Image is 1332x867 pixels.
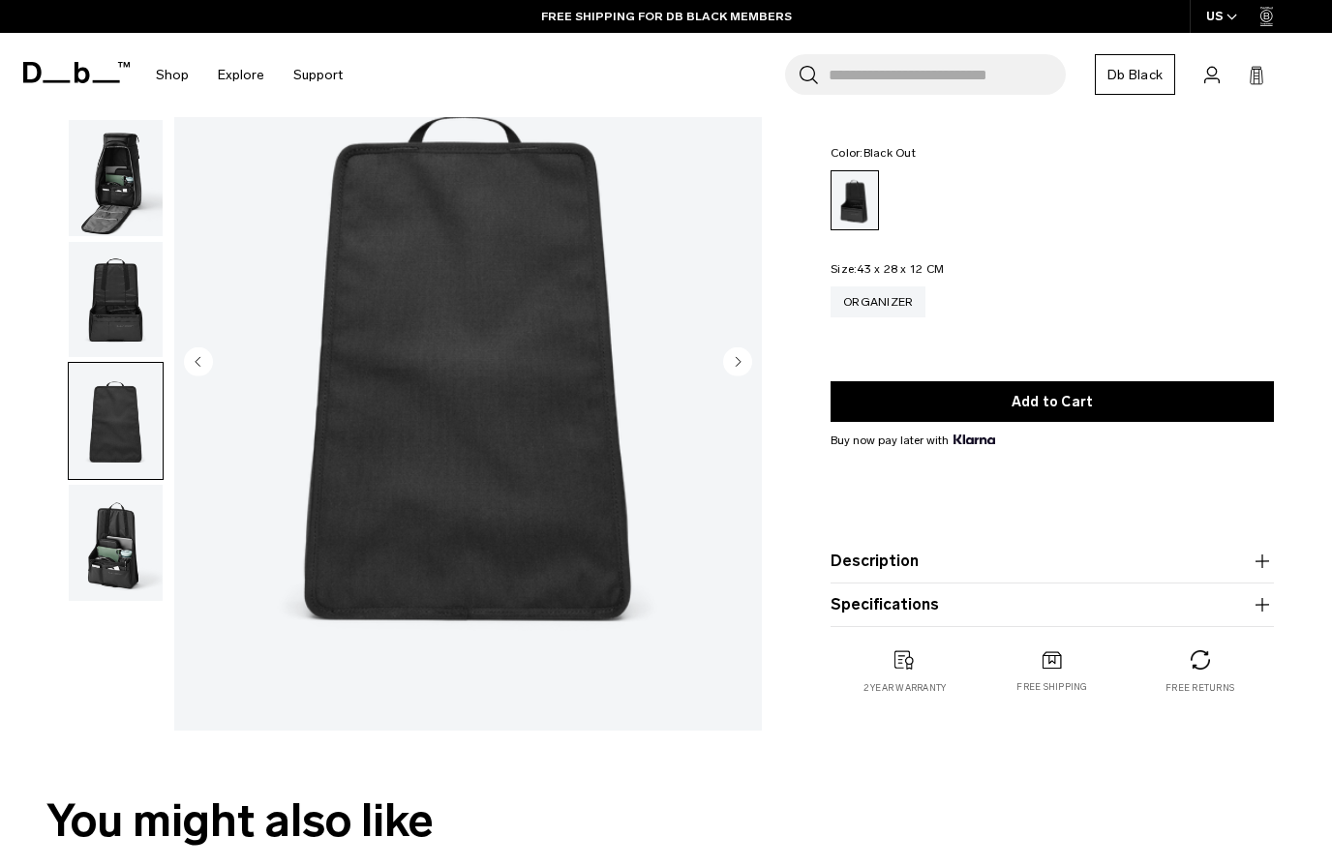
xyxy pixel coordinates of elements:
img: {"height" => 20, "alt" => "Klarna"} [954,434,995,444]
button: Hugger Organizer Black Out [68,362,164,480]
p: 2 year warranty [863,681,947,695]
span: Black Out [863,146,916,160]
p: Free shipping [1016,680,1087,694]
button: Specifications [831,593,1274,616]
a: Db Black [1095,54,1175,95]
button: Hugger Organizer Black Out [68,119,164,237]
a: Explore [218,41,264,109]
img: Hugger Organizer Black Out [69,242,163,358]
span: Buy now pay later with [831,432,995,449]
img: Hugger Organizer Black Out [69,120,163,236]
nav: Main Navigation [141,33,357,117]
button: Hugger Organizer Black Out [68,484,164,602]
a: Support [293,41,343,109]
a: Organizer [831,286,925,317]
legend: Color: [831,147,916,159]
a: Shop [156,41,189,109]
legend: Size: [831,263,944,275]
h2: You might also like [46,787,1286,855]
img: Hugger Organizer Black Out [69,485,163,601]
button: Previous slide [184,347,213,380]
p: Free returns [1165,681,1234,695]
button: Hugger Organizer Black Out [68,241,164,359]
button: Add to Cart [831,381,1274,422]
span: 43 x 28 x 12 CM [857,262,944,276]
a: Black Out [831,170,879,230]
img: Hugger Organizer Black Out [69,363,163,479]
button: Description [831,550,1274,573]
a: FREE SHIPPING FOR DB BLACK MEMBERS [541,8,792,25]
button: Next slide [723,347,752,380]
